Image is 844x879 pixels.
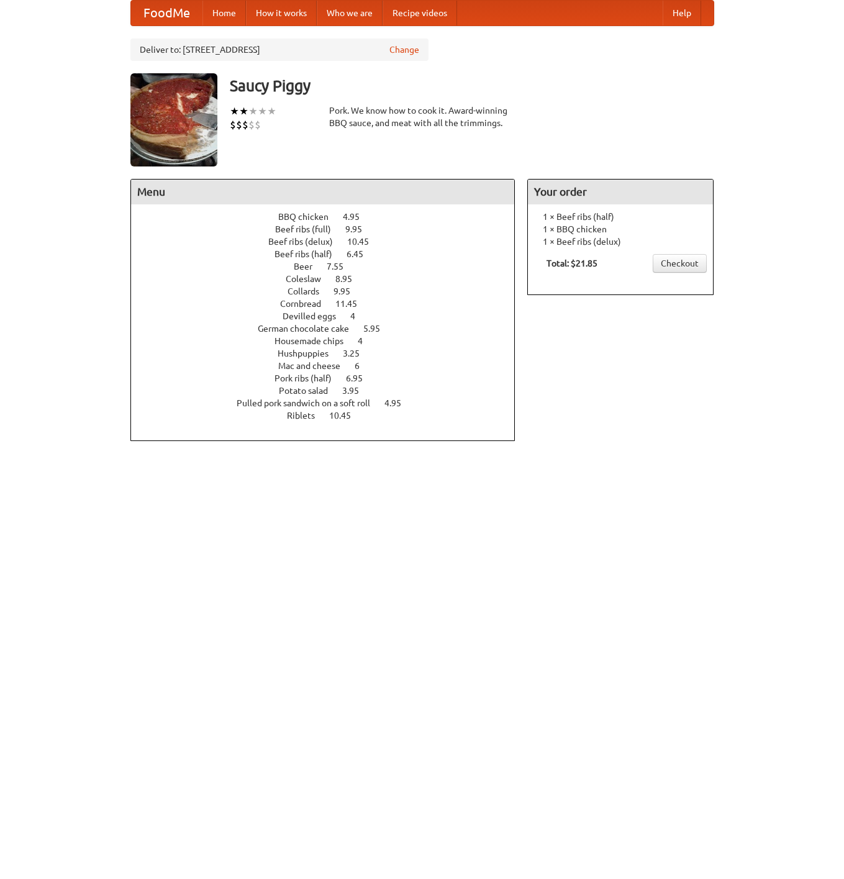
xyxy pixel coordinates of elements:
[383,1,457,25] a: Recipe videos
[329,411,363,421] span: 10.45
[248,104,258,118] li: ★
[246,1,317,25] a: How it works
[279,386,340,396] span: Potato salad
[329,104,515,129] div: Pork. We know how to cook it. Award-winning BBQ sauce, and meat with all the trimmings.
[202,1,246,25] a: Home
[275,373,344,383] span: Pork ribs (half)
[131,1,202,25] a: FoodMe
[258,104,267,118] li: ★
[237,398,424,408] a: Pulled pork sandwich on a soft roll 4.95
[335,274,365,284] span: 8.95
[347,249,376,259] span: 6.45
[230,118,236,132] li: $
[534,235,707,248] li: 1 × Beef ribs (delux)
[258,324,361,334] span: German chocolate cake
[346,373,375,383] span: 6.95
[268,237,392,247] a: Beef ribs (delux) 10.45
[268,237,345,247] span: Beef ribs (delux)
[275,249,345,259] span: Beef ribs (half)
[275,373,386,383] a: Pork ribs (half) 6.95
[294,262,325,271] span: Beer
[294,262,366,271] a: Beer 7.55
[278,361,383,371] a: Mac and cheese 6
[287,411,327,421] span: Riblets
[248,118,255,132] li: $
[275,224,343,234] span: Beef ribs (full)
[342,386,371,396] span: 3.95
[663,1,701,25] a: Help
[283,311,348,321] span: Devilled eggs
[236,118,242,132] li: $
[280,299,334,309] span: Cornbread
[389,43,419,56] a: Change
[230,73,714,98] h3: Saucy Piggy
[237,398,383,408] span: Pulled pork sandwich on a soft roll
[283,311,378,321] a: Devilled eggs 4
[239,104,248,118] li: ★
[327,262,356,271] span: 7.55
[547,258,597,268] b: Total: $21.85
[278,212,383,222] a: BBQ chicken 4.95
[280,299,380,309] a: Cornbread 11.45
[287,411,374,421] a: Riblets 10.45
[286,274,334,284] span: Coleslaw
[286,274,375,284] a: Coleslaw 8.95
[131,180,515,204] h4: Menu
[230,104,239,118] li: ★
[350,311,368,321] span: 4
[275,336,356,346] span: Housemade chips
[343,212,372,222] span: 4.95
[279,386,382,396] a: Potato salad 3.95
[278,348,341,358] span: Hushpuppies
[278,361,353,371] span: Mac and cheese
[335,299,370,309] span: 11.45
[275,224,385,234] a: Beef ribs (full) 9.95
[528,180,713,204] h4: Your order
[345,224,374,234] span: 9.95
[278,212,341,222] span: BBQ chicken
[278,348,383,358] a: Hushpuppies 3.25
[317,1,383,25] a: Who we are
[534,223,707,235] li: 1 × BBQ chicken
[347,237,381,247] span: 10.45
[267,104,276,118] li: ★
[355,361,372,371] span: 6
[358,336,375,346] span: 4
[363,324,393,334] span: 5.95
[343,348,372,358] span: 3.25
[534,211,707,223] li: 1 × Beef ribs (half)
[130,73,217,166] img: angular.jpg
[275,336,386,346] a: Housemade chips 4
[384,398,414,408] span: 4.95
[334,286,363,296] span: 9.95
[288,286,373,296] a: Collards 9.95
[258,324,403,334] a: German chocolate cake 5.95
[653,254,707,273] a: Checkout
[130,39,429,61] div: Deliver to: [STREET_ADDRESS]
[242,118,248,132] li: $
[275,249,386,259] a: Beef ribs (half) 6.45
[255,118,261,132] li: $
[288,286,332,296] span: Collards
